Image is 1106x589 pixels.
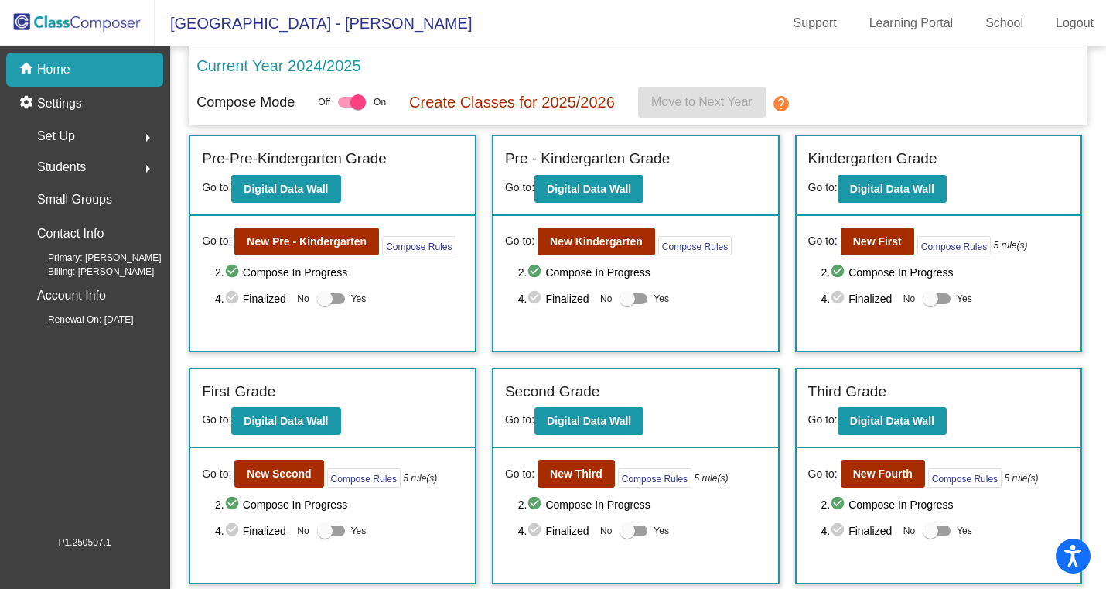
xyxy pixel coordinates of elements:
[505,381,600,403] label: Second Grade
[638,87,766,118] button: Move to Next Year
[155,11,472,36] span: [GEOGRAPHIC_DATA] - [PERSON_NAME]
[821,263,1069,282] span: 2. Compose In Progress
[538,460,615,488] button: New Third
[903,524,915,538] span: No
[374,95,386,109] span: On
[808,148,937,170] label: Kindergarten Grade
[202,148,387,170] label: Pre-Pre-Kindergarten Grade
[37,60,70,79] p: Home
[244,183,328,195] b: Digital Data Wall
[23,265,154,279] span: Billing: [PERSON_NAME]
[928,468,1002,488] button: Compose Rules
[505,466,534,482] span: Go to:
[600,524,612,538] span: No
[527,495,545,514] mat-icon: check_circle
[37,156,86,178] span: Students
[547,415,631,427] b: Digital Data Wall
[202,233,231,249] span: Go to:
[600,292,612,306] span: No
[903,292,915,306] span: No
[821,289,895,308] span: 4. Finalized
[821,522,895,540] span: 4. Finalized
[297,524,309,538] span: No
[247,467,311,480] b: New Second
[850,183,934,195] b: Digital Data Wall
[215,495,463,514] span: 2. Compose In Progress
[215,522,289,540] span: 4. Finalized
[538,228,655,255] button: New Kindergarten
[654,289,669,308] span: Yes
[850,415,934,427] b: Digital Data Wall
[403,471,437,485] i: 5 rule(s)
[37,94,82,113] p: Settings
[196,92,295,113] p: Compose Mode
[973,11,1036,36] a: School
[37,125,75,147] span: Set Up
[23,313,133,327] span: Renewal On: [DATE]
[505,233,534,249] span: Go to:
[202,413,231,426] span: Go to:
[224,495,243,514] mat-icon: check_circle
[234,228,379,255] button: New Pre - Kindergarten
[202,381,275,403] label: First Grade
[550,467,602,480] b: New Third
[37,189,112,211] p: Small Groups
[19,94,37,113] mat-icon: settings
[808,413,838,426] span: Go to:
[231,175,340,203] button: Digital Data Wall
[808,233,838,249] span: Go to:
[409,91,615,114] p: Create Classes for 2025/2026
[351,289,367,308] span: Yes
[781,11,849,36] a: Support
[808,466,838,482] span: Go to:
[830,263,848,282] mat-icon: check_circle
[830,495,848,514] mat-icon: check_circle
[618,468,691,488] button: Compose Rules
[234,460,323,488] button: New Second
[19,60,37,79] mat-icon: home
[37,223,104,245] p: Contact Info
[534,407,643,435] button: Digital Data Wall
[830,522,848,540] mat-icon: check_circle
[23,251,162,265] span: Primary: [PERSON_NAME]
[297,292,309,306] span: No
[224,522,243,540] mat-icon: check_circle
[224,289,243,308] mat-icon: check_circle
[318,95,330,109] span: Off
[654,522,669,540] span: Yes
[993,238,1027,252] i: 5 rule(s)
[853,235,902,248] b: New First
[215,263,463,282] span: 2. Compose In Progress
[518,522,592,540] span: 4. Finalized
[505,181,534,193] span: Go to:
[215,289,289,308] span: 4. Finalized
[651,95,753,108] span: Move to Next Year
[327,468,401,488] button: Compose Rules
[505,148,670,170] label: Pre - Kindergarten Grade
[1043,11,1106,36] a: Logout
[247,235,367,248] b: New Pre - Kindergarten
[694,471,728,485] i: 5 rule(s)
[808,181,838,193] span: Go to:
[857,11,966,36] a: Learning Portal
[841,228,914,255] button: New First
[518,263,766,282] span: 2. Compose In Progress
[231,407,340,435] button: Digital Data Wall
[830,289,848,308] mat-icon: check_circle
[841,460,925,488] button: New Fourth
[527,522,545,540] mat-icon: check_circle
[518,495,766,514] span: 2. Compose In Progress
[550,235,643,248] b: New Kindergarten
[838,175,947,203] button: Digital Data Wall
[518,289,592,308] span: 4. Finalized
[202,466,231,482] span: Go to:
[527,289,545,308] mat-icon: check_circle
[547,183,631,195] b: Digital Data Wall
[196,54,360,77] p: Current Year 2024/2025
[957,522,972,540] span: Yes
[821,495,1069,514] span: 2. Compose In Progress
[534,175,643,203] button: Digital Data Wall
[244,415,328,427] b: Digital Data Wall
[351,522,367,540] span: Yes
[838,407,947,435] button: Digital Data Wall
